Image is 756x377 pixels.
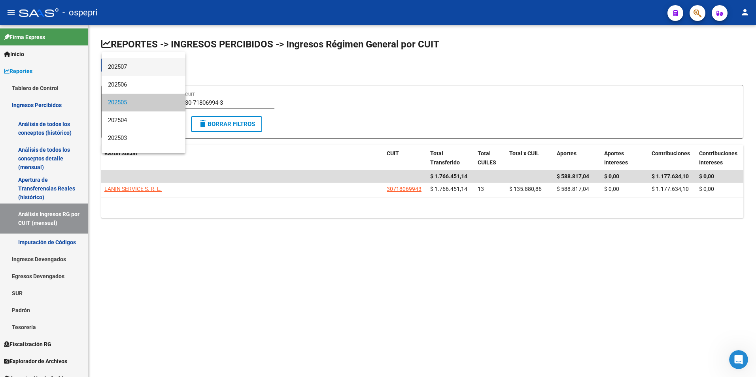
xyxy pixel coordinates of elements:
span: 202504 [108,111,179,129]
span: 202503 [108,129,179,147]
span: 202506 [108,76,179,94]
span: 202507 [108,58,179,76]
iframe: Intercom live chat [729,350,748,369]
span: 202502 [108,147,179,165]
span: 202505 [108,94,179,111]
